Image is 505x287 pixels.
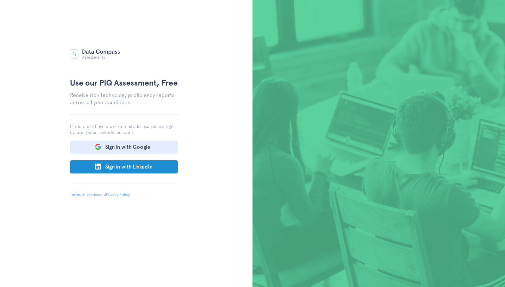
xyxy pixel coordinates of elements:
p: and [70,182,179,214]
h1: Use our PIQ Assessment, Free [70,77,179,89]
button: Sign in with Google [70,141,178,154]
a: Terms of Service [70,192,99,197]
button: Sign in with LinkedIn [70,160,178,173]
p: If you don't have a work email address, please sign up using your LinkedIn account. [70,114,179,135]
img: Data Compass Assessment [70,49,120,59]
a: Privacy Policy. [106,192,131,197]
h2: Receive rich technology proficiency reports across all your candidates [70,92,179,106]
